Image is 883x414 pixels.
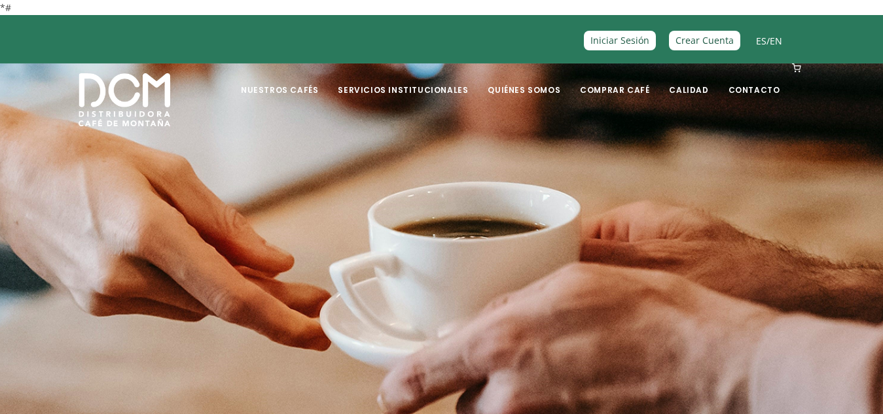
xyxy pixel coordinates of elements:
a: EN [770,35,782,47]
a: Nuestros Cafés [233,65,326,95]
a: Quiénes Somos [480,65,568,95]
a: Iniciar Sesión [584,31,656,50]
a: Crear Cuenta [669,31,740,50]
span: / [756,33,782,48]
a: Contacto [721,65,788,95]
a: Calidad [661,65,716,95]
a: Comprar Café [572,65,657,95]
a: Servicios Institucionales [330,65,476,95]
a: ES [756,35,766,47]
